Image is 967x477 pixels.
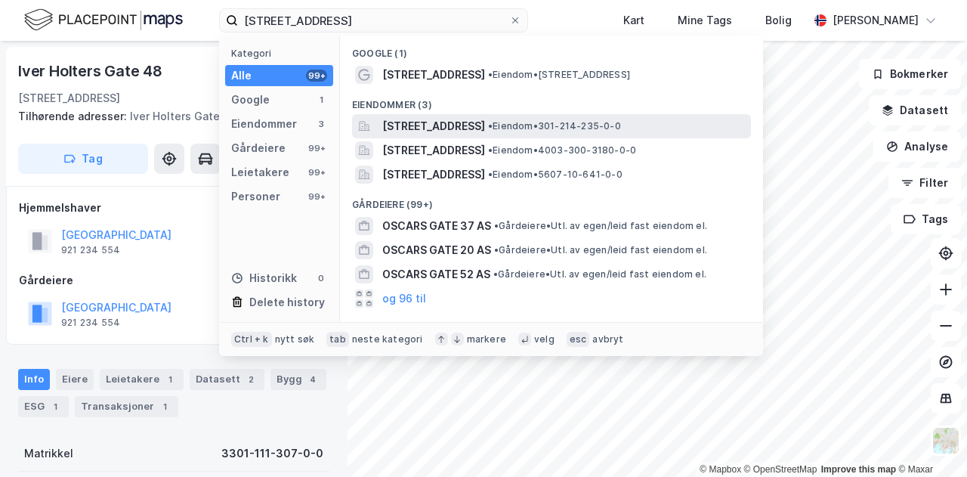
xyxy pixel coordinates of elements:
[18,144,148,174] button: Tag
[305,372,320,387] div: 4
[488,120,621,132] span: Eiendom • 301-214-235-0-0
[765,11,792,29] div: Bolig
[821,464,896,475] a: Improve this map
[19,199,329,217] div: Hjemmelshaver
[231,332,272,347] div: Ctrl + k
[382,290,426,308] button: og 96 til
[231,187,280,206] div: Personer
[382,166,485,184] span: [STREET_ADDRESS]
[18,369,50,390] div: Info
[24,7,183,33] img: logo.f888ab2527a4732fd821a326f86c7f29.svg
[270,369,326,390] div: Bygg
[315,94,327,106] div: 1
[494,220,707,232] span: Gårdeiere • Utl. av egen/leid fast eiendom el.
[340,36,763,63] div: Google (1)
[249,293,325,311] div: Delete history
[100,369,184,390] div: Leietakere
[494,244,499,256] span: •
[315,118,327,130] div: 3
[382,117,485,135] span: [STREET_ADDRESS]
[534,333,555,345] div: velg
[467,333,506,345] div: markere
[678,11,732,29] div: Mine Tags
[340,87,763,114] div: Eiendommer (3)
[315,272,327,284] div: 0
[48,399,63,414] div: 1
[18,396,69,417] div: ESG
[18,89,120,107] div: [STREET_ADDRESS]
[382,241,491,259] span: OSCARS GATE 20 AS
[382,141,485,160] span: [STREET_ADDRESS]
[592,333,623,345] div: avbryt
[231,67,252,85] div: Alle
[238,9,509,32] input: Søk på adresse, matrikkel, gårdeiere, leietakere eller personer
[231,163,289,181] div: Leietakere
[859,59,961,89] button: Bokmerker
[61,244,120,256] div: 921 234 554
[488,120,493,132] span: •
[18,110,130,122] span: Tilhørende adresser:
[340,311,763,338] div: Leietakere (99+)
[833,11,919,29] div: [PERSON_NAME]
[382,217,491,235] span: OSCARS GATE 37 AS
[231,139,286,157] div: Gårdeiere
[744,464,817,475] a: OpenStreetMap
[275,333,315,345] div: nytt søk
[61,317,120,329] div: 921 234 554
[873,132,961,162] button: Analyse
[306,166,327,178] div: 99+
[157,399,172,414] div: 1
[75,396,178,417] div: Transaksjoner
[488,169,623,181] span: Eiendom • 5607-10-641-0-0
[231,269,297,287] div: Historikk
[891,204,961,234] button: Tags
[306,70,327,82] div: 99+
[567,332,590,347] div: esc
[221,444,323,463] div: 3301-111-307-0-0
[869,95,961,125] button: Datasett
[231,91,270,109] div: Google
[488,69,630,81] span: Eiendom • [STREET_ADDRESS]
[231,115,297,133] div: Eiendommer
[56,369,94,390] div: Eiere
[488,144,636,156] span: Eiendom • 4003-300-3180-0-0
[623,11,644,29] div: Kart
[493,268,498,280] span: •
[190,369,264,390] div: Datasett
[18,107,317,125] div: Iver Holters Gate 48a
[888,168,961,198] button: Filter
[382,66,485,84] span: [STREET_ADDRESS]
[162,372,178,387] div: 1
[306,142,327,154] div: 99+
[700,464,741,475] a: Mapbox
[326,332,349,347] div: tab
[18,59,165,83] div: Iver Holters Gate 48
[24,444,73,463] div: Matrikkel
[306,190,327,203] div: 99+
[231,48,333,59] div: Kategori
[891,404,967,477] iframe: Chat Widget
[488,144,493,156] span: •
[493,268,706,280] span: Gårdeiere • Utl. av egen/leid fast eiendom el.
[494,220,499,231] span: •
[352,333,423,345] div: neste kategori
[340,187,763,214] div: Gårdeiere (99+)
[243,372,258,387] div: 2
[382,265,490,283] span: OSCARS GATE 52 AS
[488,69,493,80] span: •
[494,244,707,256] span: Gårdeiere • Utl. av egen/leid fast eiendom el.
[488,169,493,180] span: •
[19,271,329,290] div: Gårdeiere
